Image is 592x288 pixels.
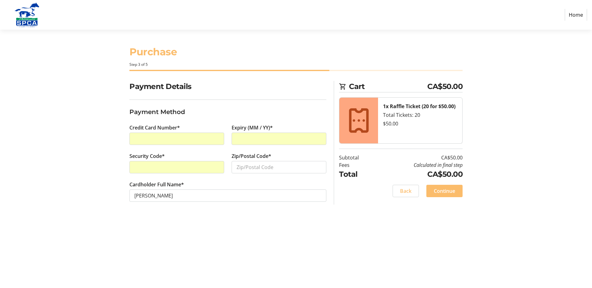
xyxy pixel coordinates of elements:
input: Card Holder Name [129,189,326,202]
input: Zip/Postal Code [232,161,326,173]
label: Cardholder Full Name* [129,181,184,188]
span: Cart [349,81,427,92]
td: Fees [339,161,375,169]
button: Back [393,185,419,197]
td: Total [339,169,375,180]
span: Continue [434,187,455,195]
td: Subtotal [339,154,375,161]
iframe: Secure expiration date input frame [237,135,321,142]
td: CA$50.00 [375,169,463,180]
td: Calculated in final step [375,161,463,169]
span: CA$50.00 [427,81,463,92]
div: Total Tickets: 20 [383,111,457,119]
label: Credit Card Number* [129,124,180,131]
span: Back [400,187,411,195]
div: Step 3 of 5 [129,62,463,67]
a: Home [565,9,587,21]
label: Security Code* [129,152,165,160]
h1: Purchase [129,44,463,59]
img: Alberta SPCA's Logo [5,2,49,27]
div: $50.00 [383,120,457,127]
iframe: Secure card number input frame [134,135,219,142]
label: Zip/Postal Code* [232,152,271,160]
strong: 1x Raffle Ticket (20 for $50.00) [383,103,455,110]
iframe: Secure CVC input frame [134,163,219,171]
h3: Payment Method [129,107,326,116]
label: Expiry (MM / YY)* [232,124,273,131]
button: Continue [426,185,463,197]
h2: Payment Details [129,81,326,92]
td: CA$50.00 [375,154,463,161]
